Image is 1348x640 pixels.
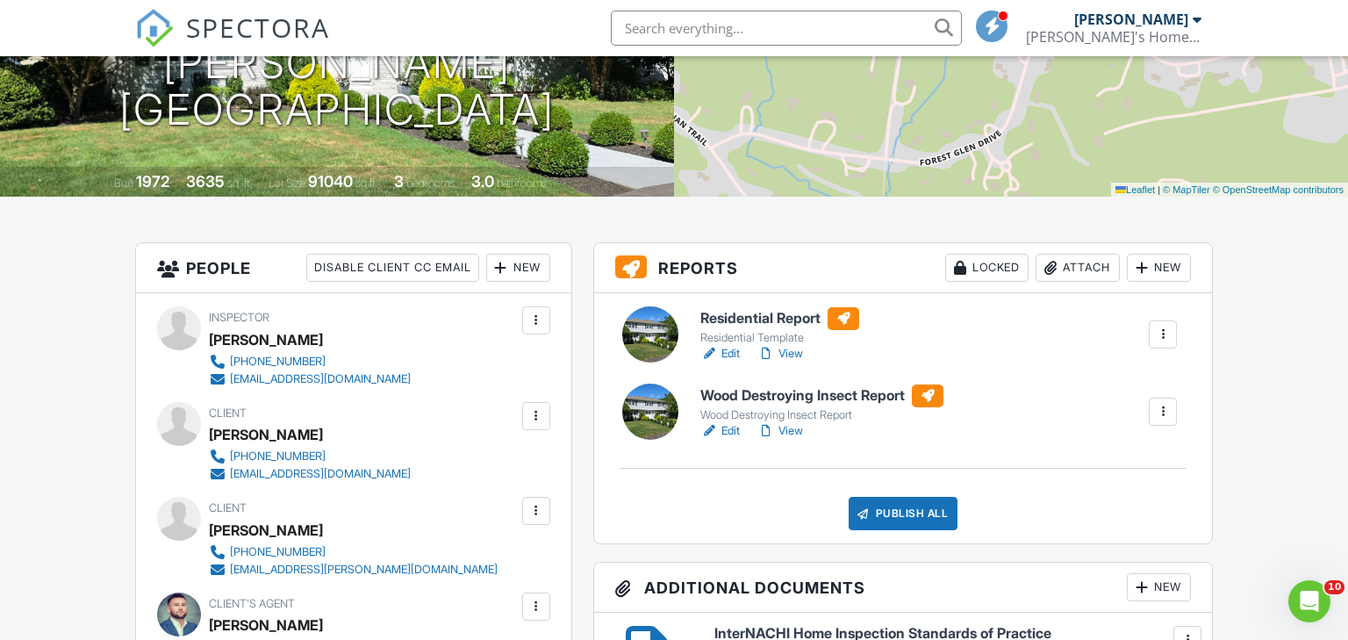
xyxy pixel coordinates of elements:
[700,307,859,346] a: Residential Report Residential Template
[1115,184,1155,195] a: Leaflet
[486,254,550,282] div: New
[230,545,326,559] div: [PHONE_NUMBER]
[394,172,404,191] div: 3
[594,243,1213,293] h3: Reports
[308,172,353,191] div: 91040
[406,176,455,190] span: bedrooms
[209,311,269,324] span: Inspector
[269,176,305,190] span: Lot Size
[230,467,411,481] div: [EMAIL_ADDRESS][DOMAIN_NAME]
[230,372,411,386] div: [EMAIL_ADDRESS][DOMAIN_NAME]
[497,176,547,190] span: bathrooms
[209,448,411,465] a: [PHONE_NUMBER]
[1074,11,1188,28] div: [PERSON_NAME]
[209,465,411,483] a: [EMAIL_ADDRESS][DOMAIN_NAME]
[209,327,323,353] div: [PERSON_NAME]
[611,11,962,46] input: Search everything...
[209,501,247,514] span: Client
[209,561,498,579] a: [EMAIL_ADDRESS][PERSON_NAME][DOMAIN_NAME]
[1163,184,1210,195] a: © MapTiler
[186,172,225,191] div: 3635
[209,406,247,420] span: Client
[227,176,252,190] span: sq. ft.
[1324,580,1344,594] span: 10
[209,543,498,561] a: [PHONE_NUMBER]
[209,612,323,638] a: [PERSON_NAME]
[1036,254,1120,282] div: Attach
[355,176,377,190] span: sq.ft.
[1026,28,1201,46] div: Ron's Home Inspection Service, LLC
[849,497,958,530] div: Publish All
[230,355,326,369] div: [PHONE_NUMBER]
[700,408,943,422] div: Wood Destroying Insect Report
[1213,184,1344,195] a: © OpenStreetMap contributors
[209,370,411,388] a: [EMAIL_ADDRESS][DOMAIN_NAME]
[945,254,1029,282] div: Locked
[114,176,133,190] span: Built
[230,449,326,464] div: [PHONE_NUMBER]
[135,9,174,47] img: The Best Home Inspection Software - Spectora
[186,9,330,46] span: SPECTORA
[700,307,859,330] h6: Residential Report
[1288,580,1330,622] iframe: Intercom live chat
[757,345,803,363] a: View
[471,172,494,191] div: 3.0
[230,563,498,577] div: [EMAIL_ADDRESS][PERSON_NAME][DOMAIN_NAME]
[1158,184,1160,195] span: |
[136,172,169,191] div: 1972
[209,421,323,448] div: [PERSON_NAME]
[209,517,323,543] div: [PERSON_NAME]
[136,243,571,293] h3: People
[1127,254,1191,282] div: New
[700,331,859,345] div: Residential Template
[1127,573,1191,601] div: New
[209,353,411,370] a: [PHONE_NUMBER]
[700,385,943,423] a: Wood Destroying Insect Report Wood Destroying Insect Report
[700,345,740,363] a: Edit
[135,24,330,61] a: SPECTORA
[700,422,740,440] a: Edit
[306,254,479,282] div: Disable Client CC Email
[757,422,803,440] a: View
[594,563,1213,613] h3: Additional Documents
[700,385,943,407] h6: Wood Destroying Insect Report
[209,597,295,610] span: Client's Agent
